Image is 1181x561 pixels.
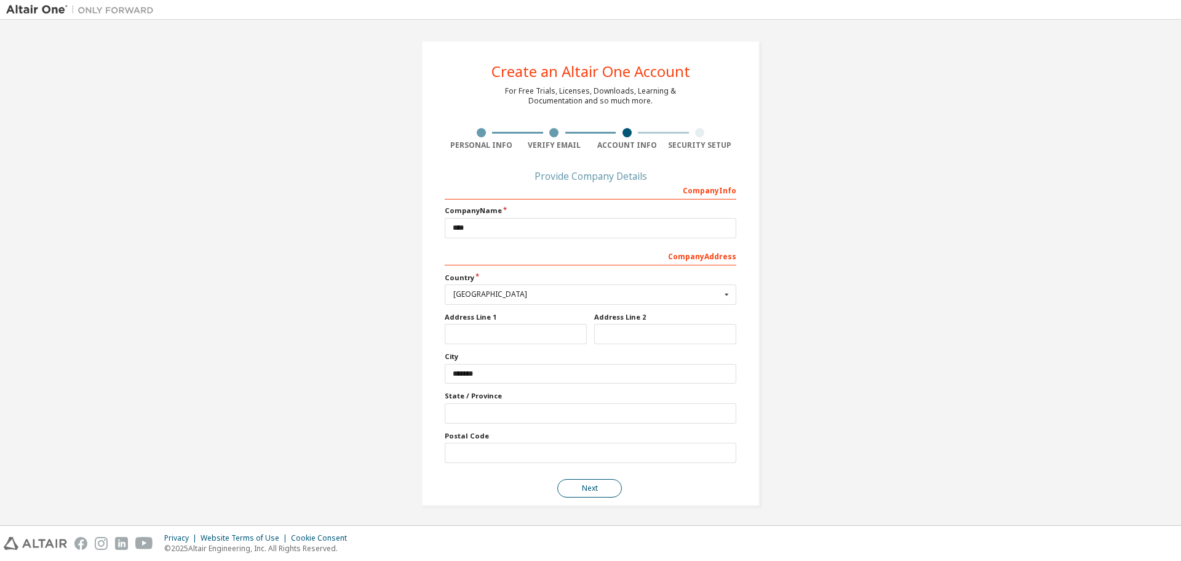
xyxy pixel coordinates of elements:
[590,140,664,150] div: Account Info
[445,352,736,361] label: City
[445,172,736,180] div: Provide Company Details
[505,86,676,106] div: For Free Trials, Licenses, Downloads, Learning & Documentation and so much more.
[74,537,87,550] img: facebook.svg
[453,291,721,298] div: [GEOGRAPHIC_DATA]
[291,533,354,543] div: Cookie Consent
[491,64,690,79] div: Create an Altair One Account
[164,533,201,543] div: Privacy
[201,533,291,543] div: Website Terms of Use
[664,140,737,150] div: Security Setup
[445,206,736,216] label: Company Name
[445,312,587,322] label: Address Line 1
[135,537,153,550] img: youtube.svg
[557,479,622,498] button: Next
[115,537,128,550] img: linkedin.svg
[518,140,591,150] div: Verify Email
[445,180,736,200] div: Company Info
[445,431,736,441] label: Postal Code
[445,273,736,283] label: Country
[164,543,354,554] p: © 2025 Altair Engineering, Inc. All Rights Reserved.
[4,537,67,550] img: altair_logo.svg
[6,4,160,16] img: Altair One
[445,140,518,150] div: Personal Info
[594,312,736,322] label: Address Line 2
[445,246,736,265] div: Company Address
[445,391,736,401] label: State / Province
[95,537,108,550] img: instagram.svg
